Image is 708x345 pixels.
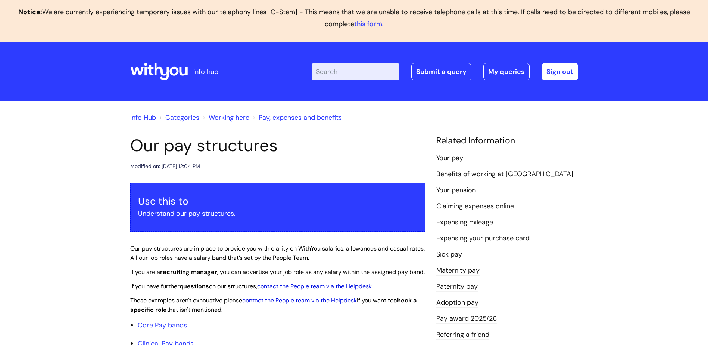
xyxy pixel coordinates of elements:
[130,113,156,122] a: Info Hub
[436,266,480,276] a: Maternity pay
[130,162,200,171] div: Modified on: [DATE] 12:04 PM
[138,321,187,330] a: Core Pay bands
[436,170,573,179] a: Benefits of working at [GEOGRAPHIC_DATA]
[483,63,530,80] a: My queries
[130,296,417,314] span: These examples aren't exhaustive please if you want to that isn't mentioned.
[193,66,218,78] p: info hub
[201,112,249,124] li: Working here
[257,282,372,290] a: contact the People team via the Helpdesk
[411,63,471,80] a: Submit a query
[242,296,357,304] a: contact the People team via the Helpdesk
[165,113,199,122] a: Categories
[312,63,399,80] input: Search
[259,113,342,122] a: Pay, expenses and benefits
[18,7,42,16] b: Notice:
[542,63,578,80] a: Sign out
[436,250,462,259] a: Sick pay
[209,113,249,122] a: Working here
[436,202,514,211] a: Claiming expenses online
[436,186,476,195] a: Your pension
[6,6,702,30] p: We are currently experiencing temporary issues with our telephony lines [C-Stem] - This means tha...
[138,208,417,220] p: Understand our pay structures.
[436,218,493,227] a: Expensing mileage
[130,245,425,262] span: Our pay structures are in place to provide you with clarity on WithYou salaries, allowances and c...
[436,153,463,163] a: Your pay
[130,136,425,156] h1: Our pay structures
[160,268,217,276] strong: recruiting manager
[436,136,578,146] h4: Related Information
[138,195,417,207] h3: Use this to
[436,234,530,243] a: Expensing your purchase card
[312,63,578,80] div: | -
[158,112,199,124] li: Solution home
[436,298,478,308] a: Adoption pay
[436,314,497,324] a: Pay award 2025/26
[251,112,342,124] li: Pay, expenses and benefits
[180,282,209,290] strong: questions
[130,268,425,276] span: If you are a , you can advertise your job role as any salary within the assigned pay band.
[436,282,478,292] a: Paternity pay
[436,330,489,340] a: Referring a friend
[130,282,373,290] span: If you have further on our structures, .
[354,19,384,28] a: this form.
